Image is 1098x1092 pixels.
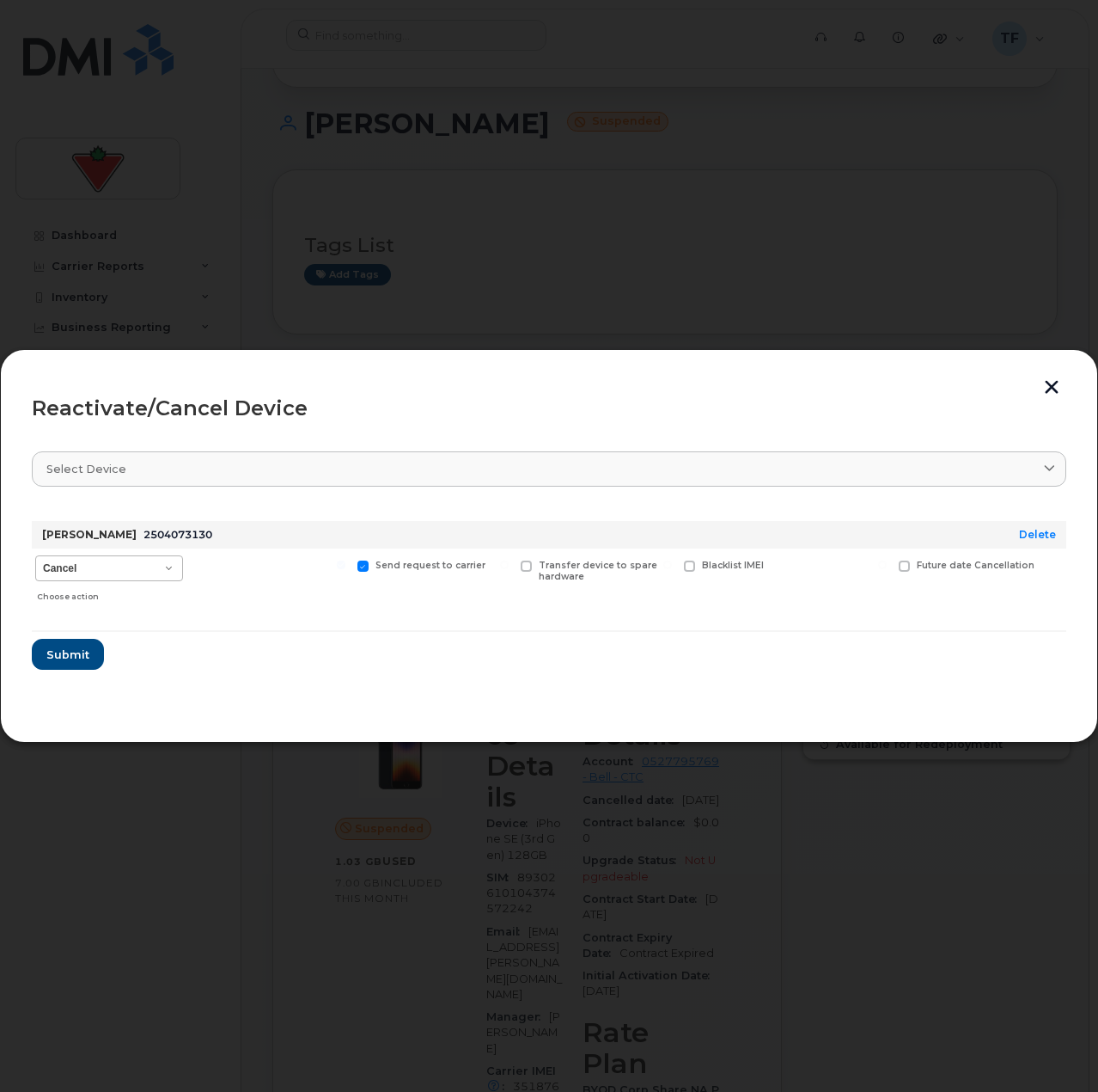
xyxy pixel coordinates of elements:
input: Transfer device to spare hardware [500,561,509,569]
span: Future date Cancellation [917,560,1034,571]
input: Future date Cancellation [878,561,887,569]
div: Reactivate/Cancel Device [32,398,1066,419]
span: Transfer device to spare hardware [539,560,657,582]
span: Send request to carrier [375,560,485,571]
a: Delete [1019,528,1056,541]
input: Send request to carrier [337,561,345,569]
span: Blacklist IMEI [702,560,764,571]
input: Blacklist IMEI [663,561,672,569]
